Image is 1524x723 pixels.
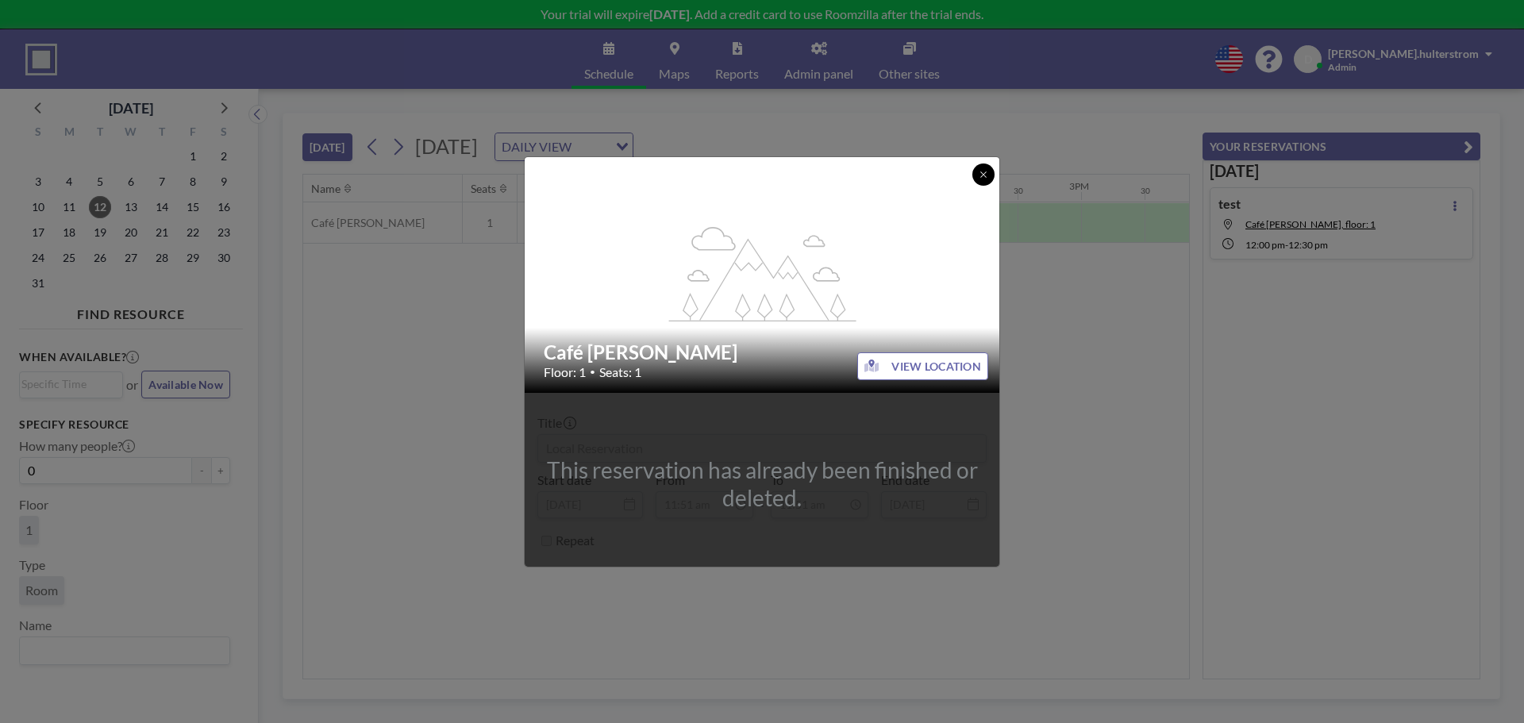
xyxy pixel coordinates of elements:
[544,364,586,380] span: Floor: 1
[857,352,988,380] button: VIEW LOCATION
[590,366,595,378] span: •
[544,340,982,364] h2: Café [PERSON_NAME]
[525,456,999,512] div: This reservation has already been finished or deleted.
[669,225,856,321] g: flex-grow: 1.2;
[599,364,641,380] span: Seats: 1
